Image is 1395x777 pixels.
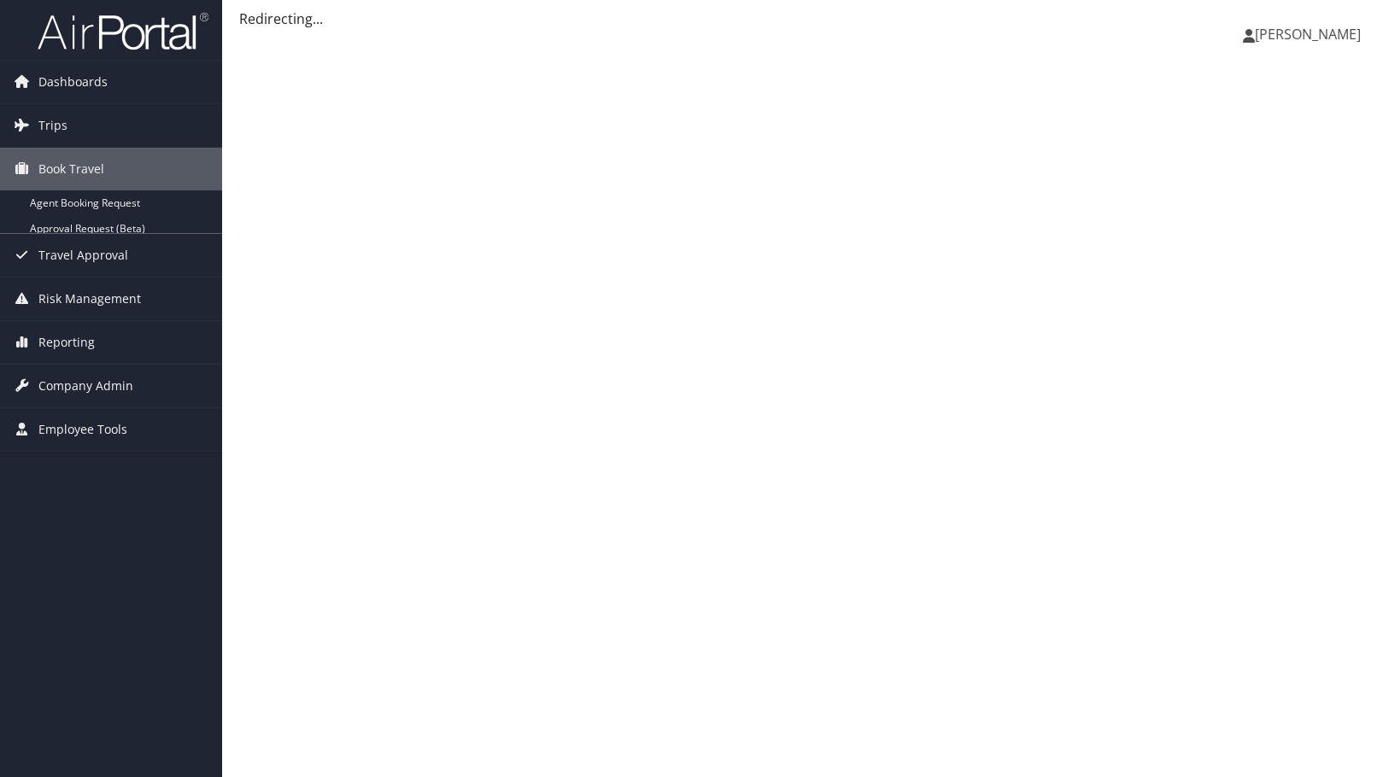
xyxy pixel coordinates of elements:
[38,11,208,51] img: airportal-logo.png
[239,9,1378,29] div: Redirecting...
[1255,25,1361,44] span: [PERSON_NAME]
[38,408,127,451] span: Employee Tools
[38,104,67,147] span: Trips
[1243,9,1378,60] a: [PERSON_NAME]
[38,61,108,103] span: Dashboards
[38,234,128,277] span: Travel Approval
[38,321,95,364] span: Reporting
[38,277,141,320] span: Risk Management
[38,148,104,190] span: Book Travel
[38,365,133,407] span: Company Admin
